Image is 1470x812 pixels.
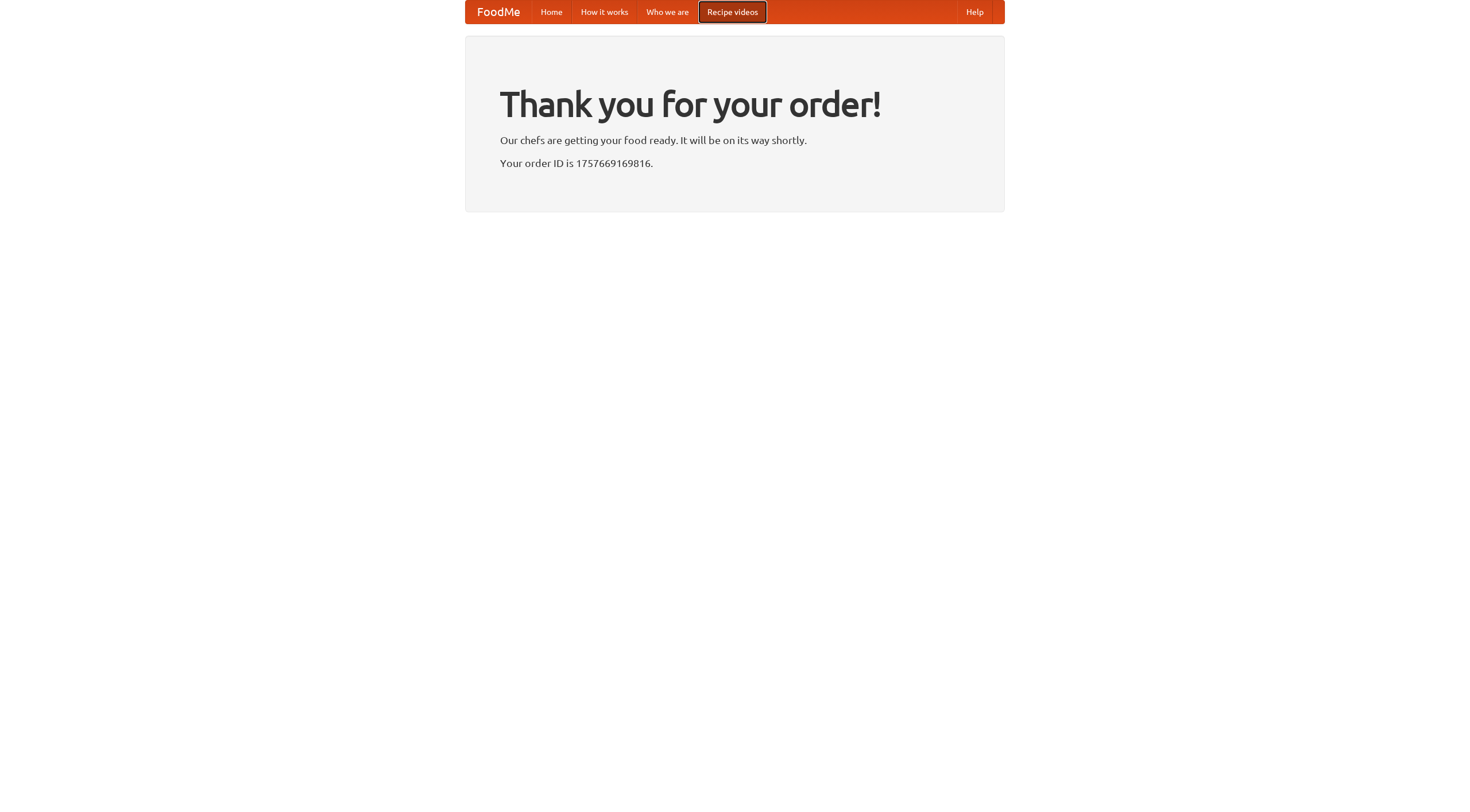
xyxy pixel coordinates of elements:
p: Your order ID is 1757669169816. [500,154,970,172]
h1: Thank you for your order! [500,76,970,131]
a: How it works [572,1,637,24]
a: Help [957,1,993,24]
a: Home [532,1,572,24]
a: FoodMe [466,1,532,24]
p: Our chefs are getting your food ready. It will be on its way shortly. [500,131,970,149]
a: Recipe videos [698,1,767,24]
a: Who we are [637,1,698,24]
